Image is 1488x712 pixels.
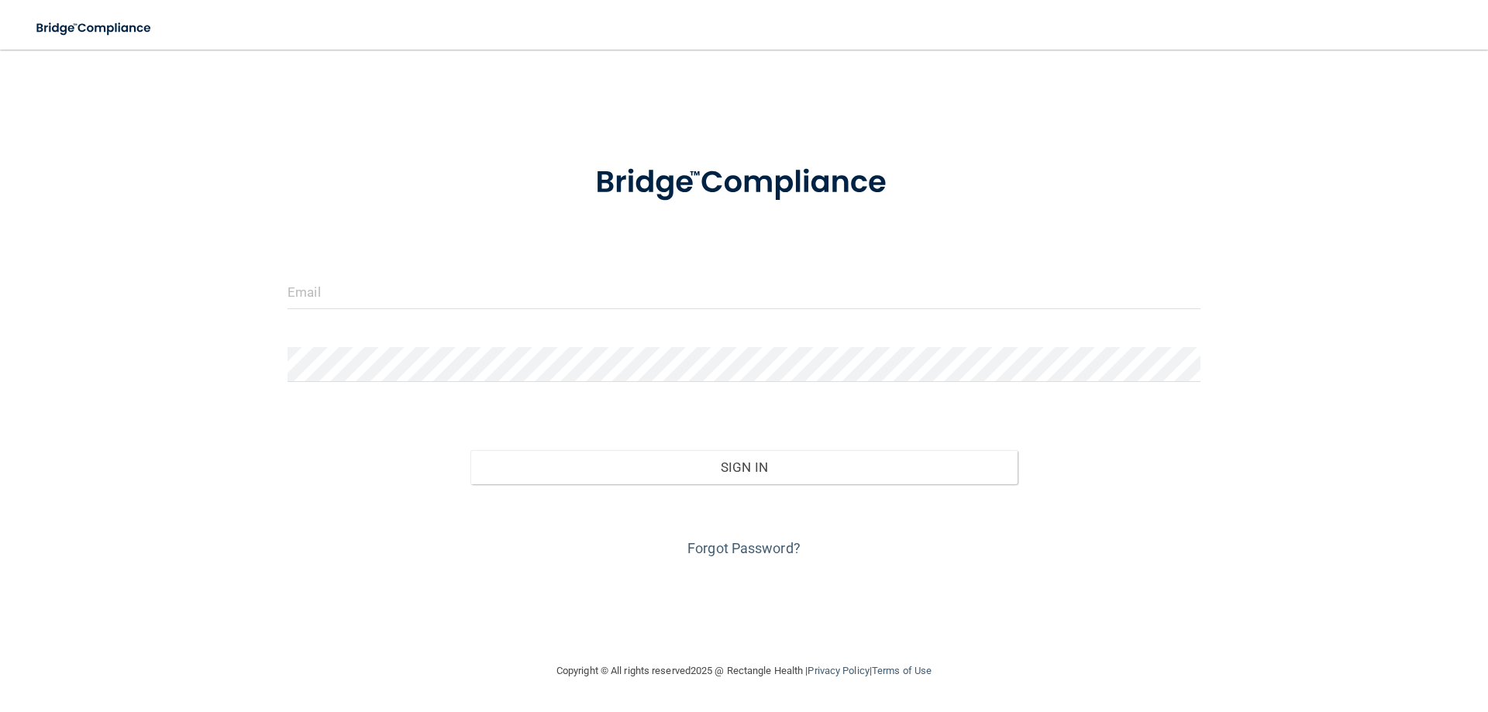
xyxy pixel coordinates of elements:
[288,274,1200,309] input: Email
[872,665,932,676] a: Terms of Use
[23,12,166,44] img: bridge_compliance_login_screen.278c3ca4.svg
[808,665,869,676] a: Privacy Policy
[687,540,801,556] a: Forgot Password?
[461,646,1027,696] div: Copyright © All rights reserved 2025 @ Rectangle Health | |
[563,143,925,223] img: bridge_compliance_login_screen.278c3ca4.svg
[470,450,1018,484] button: Sign In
